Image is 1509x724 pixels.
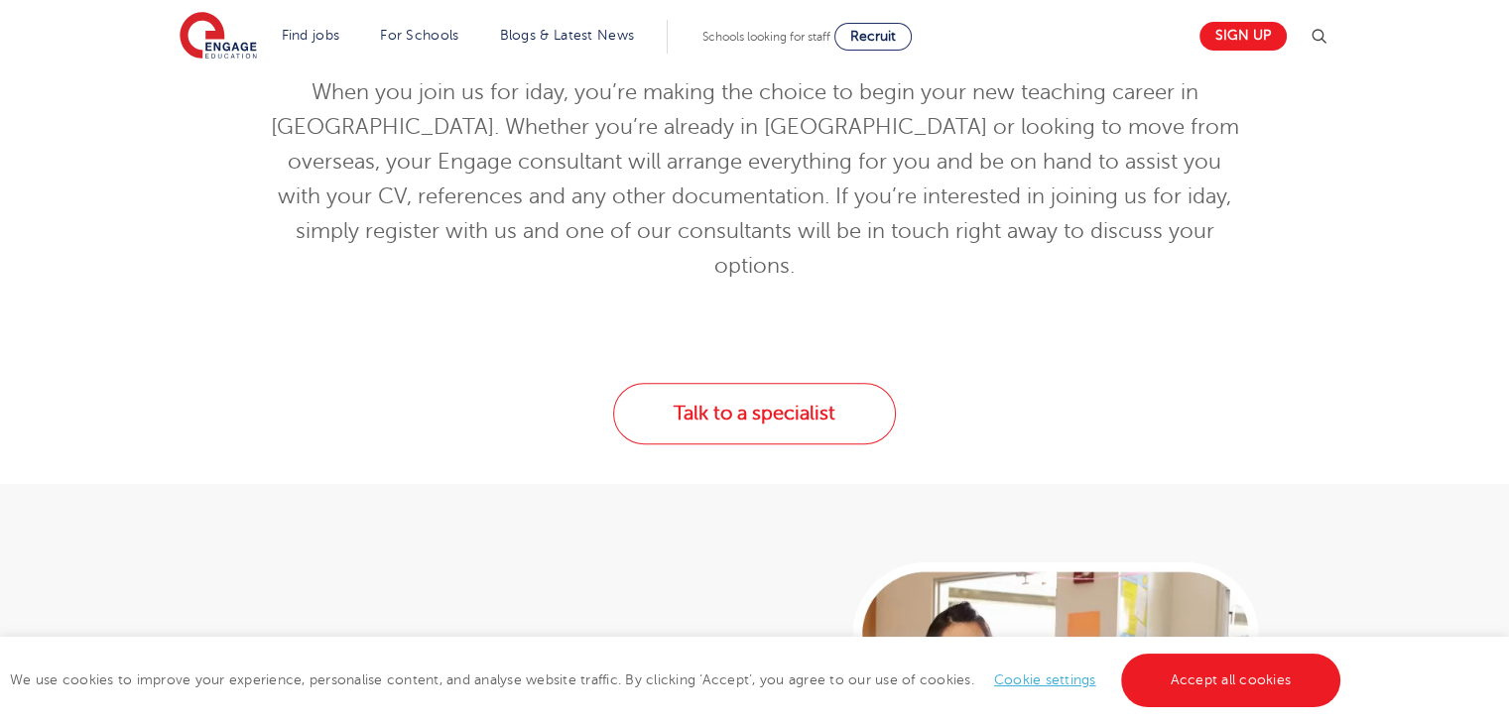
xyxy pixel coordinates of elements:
[180,12,257,61] img: Engage Education
[702,30,830,44] span: Schools looking for staff
[10,672,1345,687] span: We use cookies to improve your experience, personalise content, and analyse website traffic. By c...
[268,75,1241,284] p: When you join us for iday, you’re making the choice to begin your new teaching career in [GEOGRAP...
[380,28,458,43] a: For Schools
[834,23,912,51] a: Recruit
[282,28,340,43] a: Find jobs
[613,383,896,444] a: Talk to a specialist
[994,672,1096,687] a: Cookie settings
[500,28,635,43] a: Blogs & Latest News
[1121,654,1341,707] a: Accept all cookies
[1199,22,1287,51] a: Sign up
[850,29,896,44] span: Recruit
